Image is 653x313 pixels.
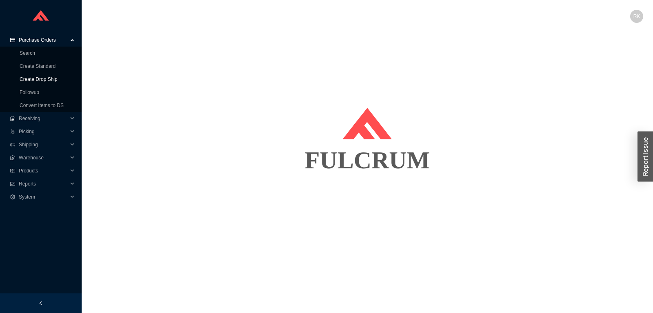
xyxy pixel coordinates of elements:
span: Warehouse [19,151,68,164]
span: left [38,301,43,306]
a: Create Standard [20,63,56,69]
span: RK [633,10,640,23]
span: Picking [19,125,68,138]
span: System [19,190,68,203]
a: Create Drop Ship [20,76,58,82]
div: FULCRUM [91,140,643,181]
span: Reports [19,177,68,190]
span: Products [19,164,68,177]
span: setting [10,195,16,199]
span: fund [10,181,16,186]
a: Followup [20,89,39,95]
span: read [10,168,16,173]
span: Receiving [19,112,68,125]
span: credit-card [10,38,16,42]
a: Search [20,50,35,56]
span: Purchase Orders [19,34,68,47]
a: Convert Items to DS [20,103,64,108]
span: Shipping [19,138,68,151]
